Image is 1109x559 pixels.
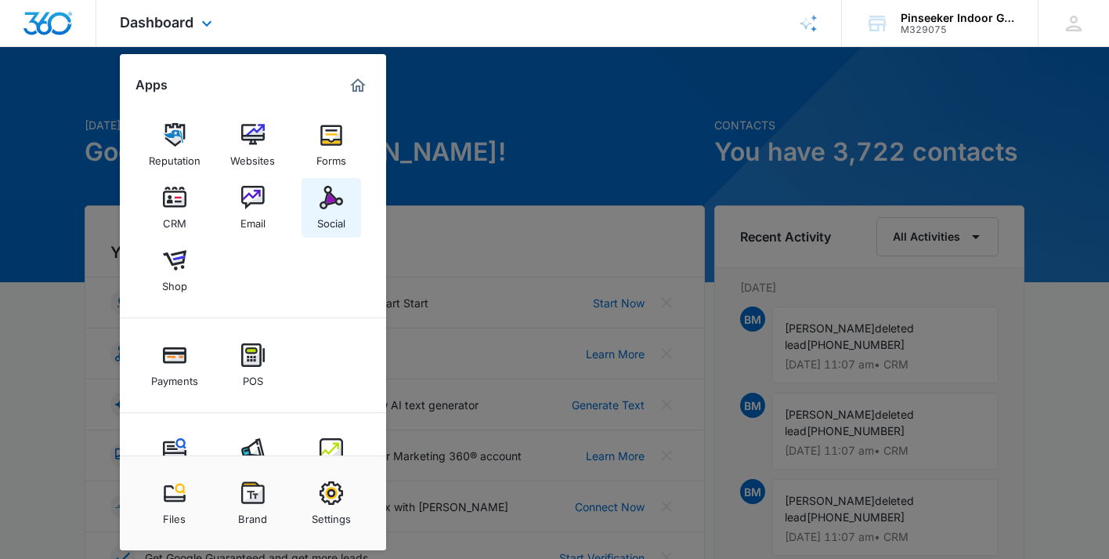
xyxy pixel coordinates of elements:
div: CRM [163,209,186,230]
a: Ads [223,430,283,490]
a: Payments [145,336,204,395]
div: Files [163,505,186,525]
a: Settings [302,474,361,533]
a: Intelligence [302,430,361,490]
a: Content [145,430,204,490]
div: Reputation [149,147,200,167]
div: Email [240,209,266,230]
a: CRM [145,178,204,238]
a: Reputation [145,115,204,175]
span: Dashboard [120,14,193,31]
div: account name [901,12,1015,24]
a: Websites [223,115,283,175]
div: Social [317,209,345,230]
div: Payments [151,367,198,387]
h2: Apps [135,78,168,93]
div: POS [243,367,263,387]
a: Email [223,178,283,238]
a: Marketing 360® Dashboard [345,73,370,98]
div: Forms [316,147,346,167]
div: Settings [312,505,351,525]
div: Brand [238,505,267,525]
div: account id [901,24,1015,35]
div: Shop [162,272,187,292]
a: Brand [223,474,283,533]
a: Social [302,178,361,238]
a: Forms [302,115,361,175]
a: Shop [145,241,204,300]
a: Files [145,474,204,533]
div: Websites [230,147,275,167]
a: POS [223,336,283,395]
